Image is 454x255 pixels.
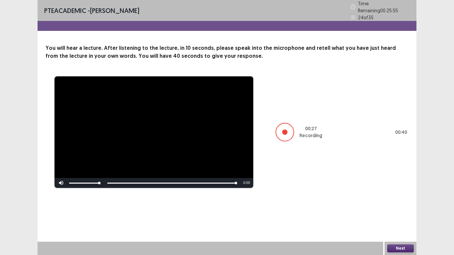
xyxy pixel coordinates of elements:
[358,14,374,21] p: 24 of 35
[44,6,86,15] span: PTE academic
[299,132,322,139] p: Recording
[305,125,317,132] p: 00 : 27
[244,181,250,185] span: 0:00
[242,181,243,185] span: -
[44,6,139,16] p: - [PERSON_NAME]
[395,129,407,136] p: 00 : 40
[55,178,68,188] button: Mute
[55,76,253,188] div: Video Player
[46,44,408,60] p: You will hear a lecture. After listening to the lecture, in 10 seconds, please speak into the mic...
[69,183,99,184] div: Volume Level
[387,244,414,252] button: Next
